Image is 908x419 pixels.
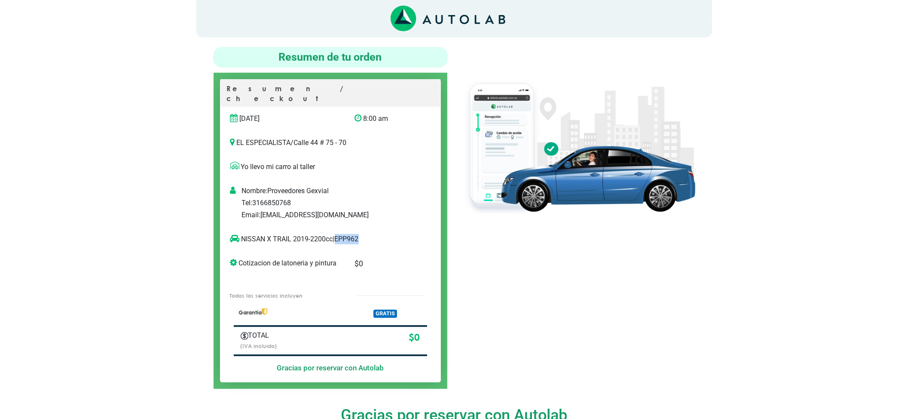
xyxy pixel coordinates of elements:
[241,332,248,340] img: Autobooking-Iconos-23.png
[230,114,342,124] p: [DATE]
[241,330,308,341] p: TOTAL
[238,308,342,317] p: Garantía
[242,198,437,208] p: Tel: 3166850768
[229,292,339,300] p: Todos los servicios incluyen
[230,258,342,268] p: Cotizacion de latoneria y pintura
[391,14,505,22] a: Link al sitio de autolab
[230,138,431,148] p: EL ESPECIALISTA / Calle 44 # 75 - 70
[241,342,277,349] small: (IVA incluido)
[227,84,434,107] p: Resumen / checkout
[217,50,444,64] h4: Resumen de tu orden
[230,162,431,172] p: Yo llevo mi carro al taller
[373,310,397,318] span: GRATIS
[355,114,413,124] p: 8:00 am
[230,234,413,244] p: NISSAN X TRAIL 2019-2200cc | EPP962
[234,364,427,372] h5: Gracias por reservar con Autolab
[355,258,413,269] p: $ 0
[321,330,420,345] p: $ 0
[242,210,437,220] p: Email: [EMAIL_ADDRESS][DOMAIN_NAME]
[242,186,437,196] p: Nombre: Proveedores Gexvial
